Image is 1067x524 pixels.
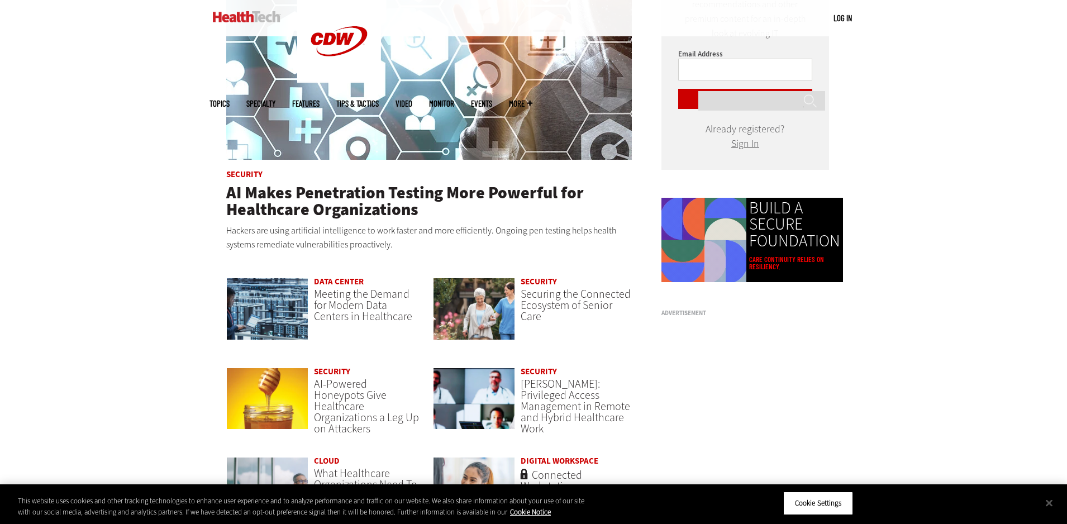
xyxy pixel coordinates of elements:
[521,455,598,466] a: Digital Workspace
[433,278,515,340] img: nurse walks with senior woman through a garden
[833,13,852,23] a: Log in
[433,457,515,520] img: nurse smiling at patient
[246,99,275,108] span: Specialty
[521,276,557,287] a: Security
[1037,490,1061,515] button: Close
[226,223,632,252] p: Hackers are using artificial intelligence to work faster and more efficiently. Ongoing pen testin...
[336,99,379,108] a: Tips & Tactics
[678,126,812,147] div: Already registered?
[433,278,515,351] a: nurse walks with senior woman through a garden
[396,99,412,108] a: Video
[509,99,532,108] span: More
[314,276,364,287] a: Data Center
[510,507,551,517] a: More information about your privacy
[226,278,308,340] img: engineer with laptop overlooking data center
[226,368,308,441] a: jar of honey with a honey dipper
[749,200,840,249] a: BUILD A SECURE FOUNDATION
[661,310,829,316] h3: Advertisement
[429,99,454,108] a: MonITor
[213,11,280,22] img: Home
[226,368,308,430] img: jar of honey with a honey dipper
[292,99,320,108] a: Features
[521,366,557,377] a: Security
[18,496,587,517] div: This website uses cookies and other tracking technologies to enhance user experience and to analy...
[314,287,412,324] a: Meeting the Demand for Modern Data Centers in Healthcare
[209,99,230,108] span: Topics
[226,169,263,180] a: Security
[226,278,308,351] a: engineer with laptop overlooking data center
[433,368,515,441] a: remote call with care team
[433,368,515,430] img: remote call with care team
[521,377,630,436] a: [PERSON_NAME]: Privileged Access Management in Remote and Hybrid Healthcare Work
[314,366,350,377] a: Security
[226,182,584,221] a: AI Makes Penetration Testing More Powerful for Healthcare Organizations
[661,321,829,460] iframe: advertisement
[521,287,631,324] a: Securing the Connected Ecosystem of Senior Care
[226,457,308,520] img: doctor in front of clouds and reflective building
[471,99,492,108] a: Events
[314,377,419,436] a: AI-Powered Honeypots Give Healthcare Organizations a Leg Up on Attackers
[749,256,840,270] a: Care continuity relies on resiliency.
[833,12,852,24] div: User menu
[783,492,853,515] button: Cookie Settings
[314,455,340,466] a: Cloud
[297,74,381,85] a: CDW
[661,198,746,283] img: Colorful animated shapes
[731,137,759,150] a: Sign In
